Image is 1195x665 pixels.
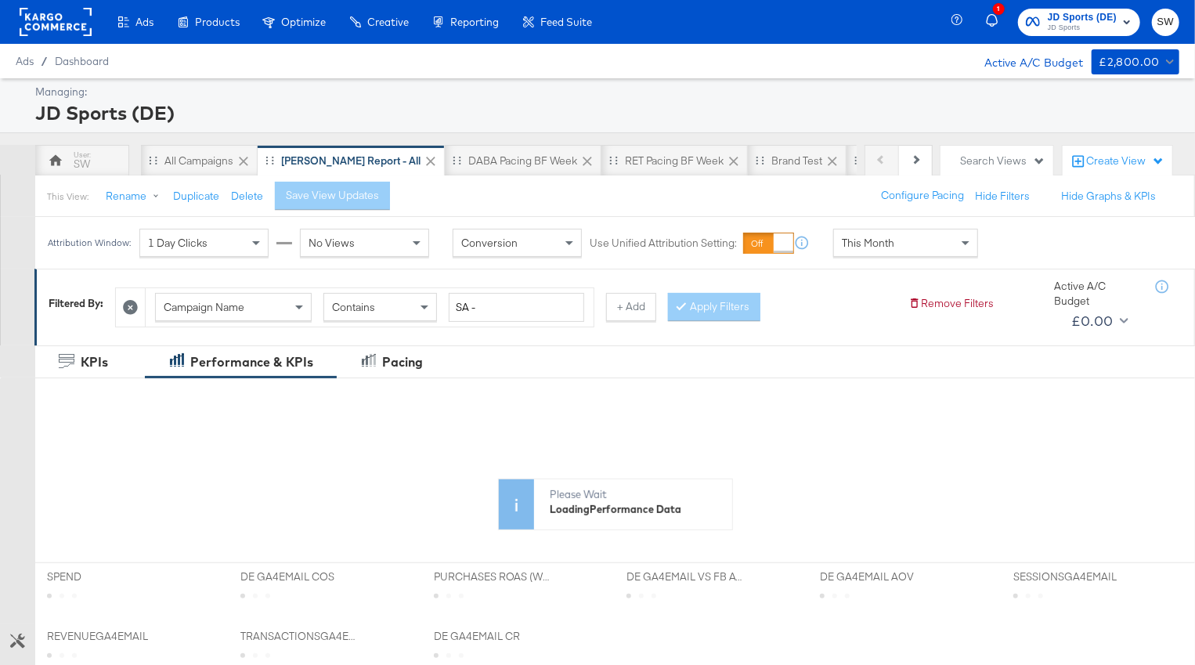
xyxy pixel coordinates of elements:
[842,236,894,250] span: This Month
[309,236,355,250] span: No Views
[81,353,108,371] div: KPIs
[148,236,208,250] span: 1 Day Clicks
[540,16,592,28] span: Feed Suite
[1065,309,1132,334] button: £0.00
[993,3,1005,15] div: 1
[1158,13,1173,31] span: SW
[1048,9,1117,26] span: JD Sports (DE)
[265,156,274,164] div: Drag to reorder tab
[35,99,1175,126] div: JD Sports (DE)
[173,189,219,204] button: Duplicate
[468,154,577,168] div: DABA Pacing BF Week
[854,156,863,164] div: Drag to reorder tab
[1099,52,1161,72] div: £2,800.00
[47,190,88,203] div: This View:
[382,353,423,371] div: Pacing
[984,7,1010,38] button: 1
[590,236,737,251] label: Use Unified Attribution Setting:
[908,296,994,311] button: Remove Filters
[367,16,409,28] span: Creative
[149,156,157,164] div: Drag to reorder tab
[231,189,263,204] button: Delete
[195,16,240,28] span: Products
[135,16,153,28] span: Ads
[55,55,109,67] a: Dashboard
[870,182,975,210] button: Configure Pacing
[16,55,34,67] span: Ads
[756,156,764,164] div: Drag to reorder tab
[74,157,90,172] div: SW
[332,300,375,314] span: Contains
[281,154,421,168] div: [PERSON_NAME] Report - All
[1152,9,1179,36] button: SW
[625,154,724,168] div: RET Pacing BF Week
[450,16,499,28] span: Reporting
[164,300,244,314] span: Campaign Name
[1018,9,1140,36] button: JD Sports (DE)JD Sports
[606,293,656,321] button: + Add
[453,156,461,164] div: Drag to reorder tab
[1048,22,1117,34] span: JD Sports
[1086,154,1164,169] div: Create View
[1092,49,1179,74] button: £2,800.00
[975,189,1030,204] button: Hide Filters
[281,16,326,28] span: Optimize
[449,293,584,322] input: Enter a search term
[461,236,518,250] span: Conversion
[1061,189,1156,204] button: Hide Graphs & KPIs
[164,154,233,168] div: All Campaigns
[969,49,1084,73] div: Active A/C Budget
[609,156,618,164] div: Drag to reorder tab
[771,154,822,168] div: Brand test
[34,55,55,67] span: /
[35,85,1175,99] div: Managing:
[1054,279,1140,308] div: Active A/C Budget
[960,154,1045,168] div: Search Views
[1071,309,1114,333] div: £0.00
[190,353,313,371] div: Performance & KPIs
[49,296,103,311] div: Filtered By:
[47,237,132,248] div: Attribution Window:
[95,183,176,211] button: Rename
